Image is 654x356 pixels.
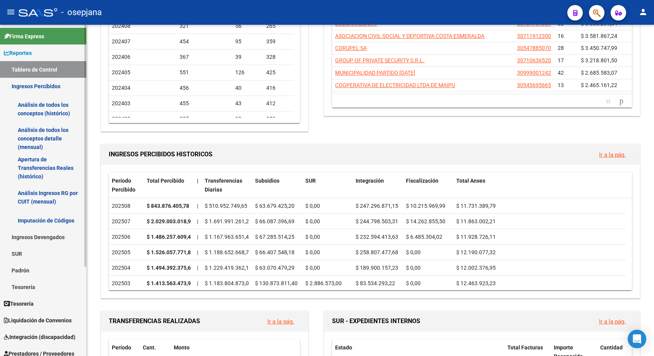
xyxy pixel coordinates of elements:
span: COOPERATIVA DE ELECTRICIDAD LTDA DE MAIPU [335,82,455,88]
span: $ 258.807.477,68 [356,249,398,255]
datatable-header-cell: Período Percibido [109,173,144,198]
span: $ 1.229.419.362,18 [205,265,252,271]
mat-icon: menu [6,7,15,17]
span: $ 232.594.413,63 [356,234,398,240]
span: $ 66.087.396,69 [255,218,294,224]
span: | [197,280,198,286]
span: $ 1.188.652.668,71 [205,249,252,255]
span: $ 3.218.801,50 [581,57,617,63]
div: 416 [266,84,291,92]
div: 456 [180,84,229,92]
datatable-header-cell: Integración [353,173,403,198]
span: $ 189.900.157,23 [356,265,398,271]
button: Ir a la pág. [593,147,632,162]
span: $ 244.798.503,31 [356,218,398,224]
strong: $ 2.029.003.018,92 [147,218,194,224]
span: 30999001242 [517,70,551,76]
datatable-header-cell: Total Percibido [144,173,194,198]
span: $ 130.873.811,40 [255,280,298,286]
div: 359 [266,37,291,46]
span: 28 [558,45,564,51]
span: $ 0,00 [406,249,421,255]
span: Fiscalización [406,178,438,184]
span: $ 0,00 [305,249,320,255]
span: 32 [558,21,564,27]
span: $ 0,00 [406,280,421,286]
div: 126 [235,68,260,77]
datatable-header-cell: Transferencias Diarias [202,173,252,198]
a: Ir a la pág. [267,318,294,325]
span: Tesorería [4,300,34,308]
datatable-header-cell: | [194,173,202,198]
span: $ 14.262.855,50 [406,218,445,224]
div: 56 [235,22,260,31]
span: $ 6.485.304,02 [406,234,442,240]
span: 202407 [112,38,130,44]
span: INGRESOS PERCIBIDOS HISTORICOS [109,151,212,158]
mat-icon: person [639,7,648,17]
div: 202504 [112,264,140,272]
span: TRANSFERENCIAS REALIZADAS [109,317,200,325]
span: Estado [335,344,352,351]
span: 202405 [112,69,130,75]
strong: $ 1.486.257.609,44 [147,234,194,240]
div: 412 [266,99,291,108]
span: $ 12.463.923,23 [456,280,496,286]
div: 425 [266,68,291,77]
span: SUR [305,178,316,184]
div: 455 [180,99,229,108]
span: Período [112,344,131,351]
span: Subsidios [255,178,279,184]
span: SUR - EXPEDIENTES INTERNOS [332,317,420,325]
span: $ 1.167.963.651,43 [205,234,252,240]
div: 321 [180,22,229,31]
span: 17 [558,57,564,63]
span: $ 2.886.573,00 [305,280,342,286]
div: 40 [235,84,260,92]
span: 202404 [112,85,130,91]
span: Integración [356,178,384,184]
span: Total Facturas [507,344,543,351]
div: 39 [235,53,260,62]
datatable-header-cell: Total Anses [453,173,626,198]
div: 43 [235,99,260,108]
datatable-header-cell: Cant. [140,339,171,356]
div: 202503 [112,279,140,288]
span: 202402 [112,116,130,122]
div: 95 [235,37,260,46]
span: Liquidación de Convenios [4,316,72,325]
div: 202506 [112,233,140,241]
span: | [197,265,198,271]
span: 33707751059 [517,21,551,27]
span: $ 247.296.871,15 [356,203,398,209]
span: $ 11.731.389,79 [456,203,496,209]
span: 30545695665 [517,82,551,88]
div: 328 [266,53,291,62]
span: $ 0,00 [305,218,320,224]
span: ECOCARNES S.A. [335,21,377,27]
span: 16 [558,33,564,39]
a: go to next page [616,97,627,105]
span: $ 0,00 [406,265,421,271]
span: 202406 [112,54,130,60]
span: 202408 [112,23,130,29]
span: Período Percibido [112,178,135,193]
div: 38 [235,115,260,123]
span: 13 [558,82,564,88]
span: $ 3.450.747,99 [581,45,617,51]
span: 30547885070 [517,45,551,51]
span: | [197,203,198,209]
span: Integración (discapacidad) [4,333,75,341]
span: $ 510.952.749,65 [205,203,247,209]
a: Ir a la pág. [599,318,626,325]
span: $ 0,00 [305,265,320,271]
span: 202403 [112,100,130,106]
span: 30711912300 [517,33,551,39]
div: Open Intercom Messenger [628,330,646,348]
span: $ 3.581.867,24 [581,33,617,39]
span: $ 63.679.425,20 [255,203,294,209]
span: ASOCIACION CIVIL SOCIAL Y DEPORTIVA COSTA ESMERALDA [335,33,485,39]
span: CORUPEL SA [335,45,367,51]
div: 202507 [112,217,140,226]
span: | [197,218,198,224]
